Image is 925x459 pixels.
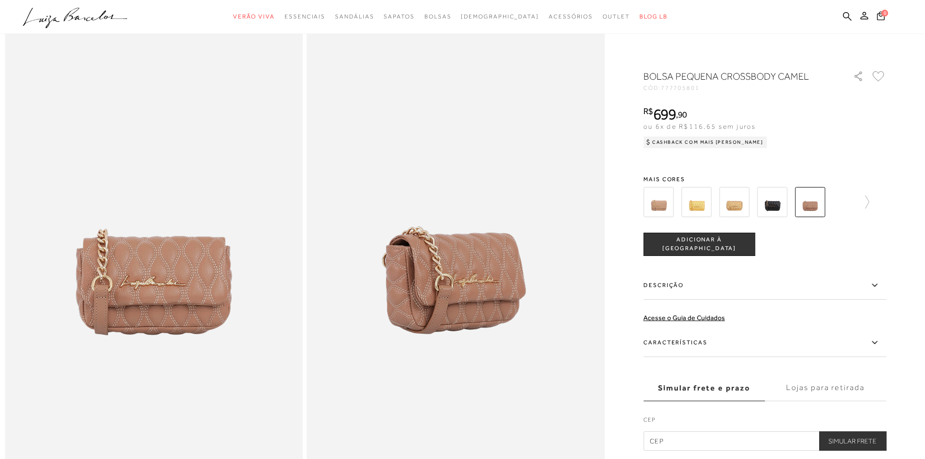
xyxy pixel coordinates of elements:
span: 699 [653,105,676,123]
span: [DEMOGRAPHIC_DATA] [461,13,539,20]
a: categoryNavScreenReaderText [285,8,325,26]
i: R$ [643,107,653,116]
a: noSubCategoriesText [461,8,539,26]
a: categoryNavScreenReaderText [233,8,275,26]
h1: Bolsa pequena crossbody camel [643,69,825,83]
img: BOLSA EM COURO OURO VELHO COM LOGO METALIZADO LB PEQUENA [719,187,749,217]
span: Sapatos [384,13,414,20]
a: Acesse o Guia de Cuidados [643,314,725,322]
img: BOLSA EM COURO PRETA [757,187,787,217]
span: 90 [678,109,687,119]
span: ADICIONAR À [GEOGRAPHIC_DATA] [644,236,755,253]
span: 777705801 [661,85,700,91]
img: BOLSA EM COURO DOURADO COM LOGO METALIZADO LB PEQUENA [681,187,711,217]
a: BLOG LB [639,8,668,26]
span: Mais cores [643,176,886,182]
span: Essenciais [285,13,325,20]
span: Sandálias [335,13,374,20]
span: Bolsas [424,13,452,20]
span: ou 6x de R$116,65 sem juros [643,122,756,130]
span: Verão Viva [233,13,275,20]
input: CEP [643,431,886,451]
label: CEP [643,415,886,429]
button: 0 [874,11,888,24]
div: CÓD: [643,85,838,91]
span: Acessórios [549,13,593,20]
button: ADICIONAR À [GEOGRAPHIC_DATA] [643,233,755,256]
img: Bolsa pequena crossbody camel [795,187,825,217]
img: BOLSA EM COURO BEGE COM LOGO METALIZADO LB PEQUENA [643,187,673,217]
a: categoryNavScreenReaderText [603,8,630,26]
div: Cashback com Mais [PERSON_NAME] [643,136,767,148]
label: Simular frete e prazo [643,375,765,401]
span: 0 [881,10,888,17]
a: categoryNavScreenReaderText [549,8,593,26]
a: categoryNavScreenReaderText [335,8,374,26]
a: categoryNavScreenReaderText [424,8,452,26]
a: categoryNavScreenReaderText [384,8,414,26]
span: BLOG LB [639,13,668,20]
span: Outlet [603,13,630,20]
label: Lojas para retirada [765,375,886,401]
button: Simular Frete [819,431,886,451]
i: , [676,110,687,119]
label: Características [643,329,886,357]
label: Descrição [643,272,886,300]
